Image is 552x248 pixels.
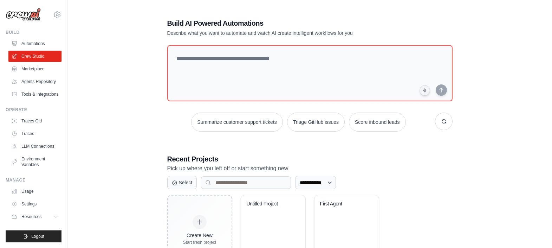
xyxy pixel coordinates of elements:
[320,201,363,207] div: First Agent
[8,211,61,222] button: Resources
[6,8,41,21] img: Logo
[247,201,289,207] div: Untitled Project
[183,240,216,245] div: Start fresh project
[420,85,430,96] button: Click to speak your automation idea
[21,214,41,220] span: Resources
[8,141,61,152] a: LLM Connections
[167,164,453,173] p: Pick up where you left off or start something new
[191,113,283,132] button: Summarize customer support tickets
[8,115,61,127] a: Traces Old
[8,38,61,49] a: Automations
[8,128,61,139] a: Traces
[8,198,61,210] a: Settings
[8,63,61,75] a: Marketplace
[8,51,61,62] a: Crew Studio
[8,76,61,87] a: Agents Repository
[8,153,61,170] a: Environment Variables
[167,176,197,189] button: Select
[287,113,345,132] button: Triage GitHub issues
[167,154,453,164] h3: Recent Projects
[31,234,44,239] span: Logout
[167,30,403,37] p: Describe what you want to automate and watch AI create intelligent workflows for you
[8,89,61,100] a: Tools & Integrations
[435,113,453,130] button: Get new suggestions
[167,18,403,28] h1: Build AI Powered Automations
[183,232,216,239] div: Create New
[6,177,61,183] div: Manage
[6,30,61,35] div: Build
[6,230,61,242] button: Logout
[349,113,406,132] button: Score inbound leads
[6,107,61,113] div: Operate
[8,186,61,197] a: Usage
